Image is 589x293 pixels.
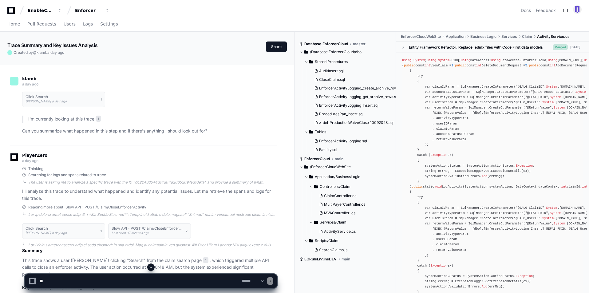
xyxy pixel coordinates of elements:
button: Slow API - POST /Claim/CloseEnforcerActivityLast seen 37 minutes ago2 [108,223,191,239]
span: System [542,101,554,104]
span: MultiPayerController.cs [324,202,365,207]
div: Lor ip dolorsi amet conse adip: 6. **Elit Seddo Eiusmod**: Temp incid utlab e dolo magnaali "Enim... [28,212,277,217]
svg: Directory [309,128,313,136]
span: System [546,85,557,89]
button: EnforcerActivityLogging_create_archive_rows.sql [312,84,397,93]
span: using [548,58,557,62]
span: ECRuleEngineDEV [304,257,337,262]
a: Logs [83,17,93,31]
span: Tables [315,129,326,134]
span: Merged [553,44,568,50]
svg: Directory [309,237,313,244]
p: I'll analyze this trace to understand what happened and identify any potential issues. Let me ret... [22,188,277,202]
span: 1 [101,228,102,233]
span: klamb [37,50,47,55]
span: Exception [430,153,447,157]
span: main [342,257,350,262]
span: System [554,222,565,225]
iframe: Open customer support [569,273,586,289]
span: Services/Claim [320,220,346,225]
span: ActivityService.cs [537,34,570,39]
button: Share [266,42,287,52]
span: Scripts/Claim [315,238,338,243]
a: Docs [521,7,531,14]
span: /Database.EnforcerCloud/dbo [310,49,362,54]
span: Reading more about `Slow API - POST /Claim/CloseEnforcerActivity` [28,205,148,210]
span: 1 [451,64,453,67]
div: EnableComp [28,7,54,14]
span: EnforcerCloud [304,156,330,161]
p: I'm currently looking at this trace [28,116,277,123]
svg: Directory [304,163,308,171]
span: public [412,185,423,188]
span: public [404,64,415,67]
svg: Directory [304,48,308,56]
span: public [455,64,467,67]
div: The user is asking me to analyze a specific trace with the ID "dc2243db44d14d04a20352097ed10e1a" ... [28,180,277,185]
span: int [476,64,481,67]
span: a day ago [22,158,38,163]
img: 120491586 [573,5,582,14]
span: Home [7,22,20,26]
span: Created by [14,50,64,55]
button: EnforcerActivityLogging_get_archive_rows.sql [312,93,397,101]
span: Application/BusinessLogic [315,174,360,179]
span: EnforcerActivityLogging_create_archive_rows.sql [319,86,405,91]
h2: Summary [22,247,277,254]
span: Services [501,34,517,39]
button: Facility.sql [312,145,393,154]
span: Thinking [28,166,43,171]
span: [PERSON_NAME] a day ago [26,99,67,103]
span: System [438,58,449,62]
button: MultiPayerController.cs [317,200,388,209]
button: MVAController .cs [317,209,388,217]
span: a day ago [22,82,38,86]
span: 1 [101,97,102,102]
span: Add [482,174,487,178]
button: EnableComp [25,5,65,16]
span: PlayerZero [22,153,47,157]
button: /EnforcerCloudWebSite [299,162,391,172]
span: klamb [22,76,36,81]
button: Click Search[PERSON_NAME] a day ago1 [22,223,105,239]
span: Pull Requests [27,22,56,26]
svg: Directory [314,183,318,190]
span: a day ago [47,50,64,55]
button: EnforcerActivityLogging_Insert.sql [312,101,397,110]
span: EnforcerCloudWebSite [401,34,441,39]
h1: Slow API - POST /Claim/CloseEnforcerActivity [112,227,183,230]
svg: Directory [309,58,313,65]
span: System [542,216,554,220]
span: 1 [96,116,101,122]
span: Searching for logs and spans related to trace [28,172,106,177]
span: System [550,211,561,215]
span: Database.EnforcerCloud [304,42,348,46]
span: System [576,90,588,94]
span: MVAController .cs [324,211,355,216]
button: ClaimController.cs [317,192,388,200]
span: using [491,58,501,62]
span: Logs [83,22,93,26]
a: Home [7,17,20,31]
h1: Click Search [26,95,67,99]
button: Enforcer [73,5,112,16]
button: CloseClaim.sql [312,75,397,84]
div: Entity Framework Refactor: Replace .edmx files with Code First data models [409,45,543,50]
span: System [554,106,565,109]
span: Last seen 37 minutes ago [112,231,149,235]
a: Users [64,17,76,31]
span: using [461,58,470,62]
svg: Directory [309,173,313,180]
span: void [434,185,442,188]
span: 1 [203,257,208,263]
button: z_del_ProductionWaiveClose_10092023.sql [312,118,397,127]
span: int [582,185,587,188]
span: z_del_ProductionWaiveClose_10092023.sql [319,120,393,125]
h1: Click Search [26,227,67,230]
button: Scripts/Claim [304,236,391,246]
span: ClaimController.cs [324,193,356,198]
span: ProceduresRan_Insert.sql [319,112,363,117]
span: using [427,58,436,62]
button: SearchClaims.js [312,246,388,254]
span: Controllers/Claim [320,184,350,189]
